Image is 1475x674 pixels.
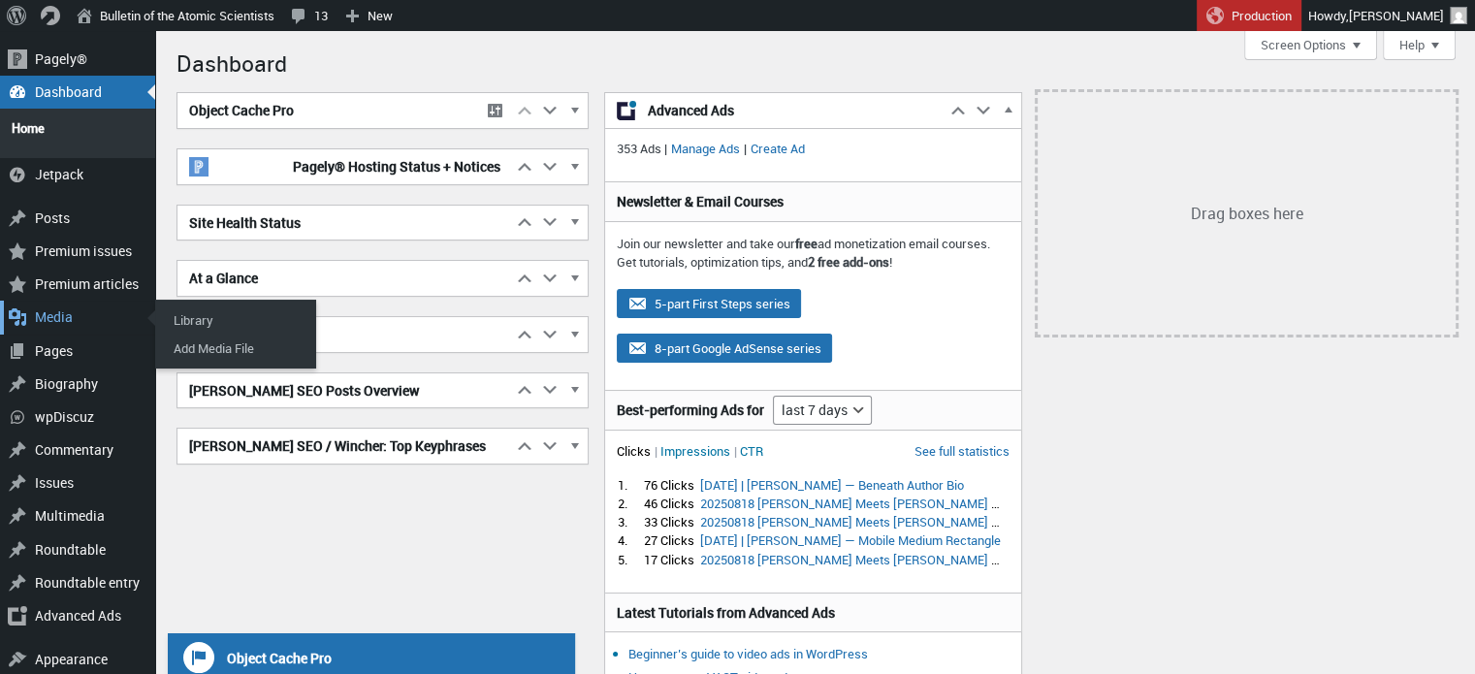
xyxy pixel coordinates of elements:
strong: free [795,235,818,252]
li: CTR [740,442,763,460]
h2: At a Glance [177,261,512,296]
a: Library [160,306,315,334]
div: 3. [618,513,643,530]
a: See full statistics [914,442,1010,460]
h2: Site Health Status [177,206,512,241]
div: 17 Clicks [644,551,699,568]
h2: [PERSON_NAME] SEO Posts Overview [177,373,512,408]
p: 353 Ads | | [617,140,1010,159]
a: 20250818 [PERSON_NAME] Meets [PERSON_NAME] — Mobile Medium Rectangle [700,495,1147,512]
h1: Dashboard [176,41,1456,82]
h3: Latest Tutorials from Advanced Ads [617,603,1010,623]
h3: Best-performing Ads for [617,401,764,420]
a: Beginner’s guide to video ads in WordPress [628,645,868,662]
div: 5. [618,551,643,568]
a: 20250818 [PERSON_NAME] Meets [PERSON_NAME] — Homepage Banner [700,551,1107,568]
div: 4. [618,531,643,549]
span: Advanced Ads [648,101,935,120]
li: Impressions [660,442,737,460]
p: Join our newsletter and take our ad monetization email courses. Get tutorials, optimization tips,... [617,235,1010,273]
div: 2. [618,495,643,512]
a: Add Media File [160,335,315,362]
a: Create Ad [747,140,809,157]
div: 46 Clicks [644,495,699,512]
div: 33 Clicks [644,513,699,530]
div: 76 Clicks [644,476,699,494]
h3: Newsletter & Email Courses [617,192,1010,211]
div: 27 Clicks [644,531,699,549]
button: Help [1383,31,1456,60]
a: [DATE] | [PERSON_NAME] — Mobile Medium Rectangle [700,531,1001,549]
a: [DATE] | [PERSON_NAME] — Beneath Author Bio [700,476,964,494]
h2: Pagely® Hosting Status + Notices [177,149,512,184]
h2: Object Cache Pro [177,93,477,128]
button: Screen Options [1244,31,1377,60]
h2: Activity [177,317,512,352]
button: 5-part First Steps series [617,289,801,318]
li: Clicks [617,442,657,460]
button: 8-part Google AdSense series [617,334,832,363]
img: pagely-w-on-b20x20.png [189,157,208,177]
h2: [PERSON_NAME] SEO / Wincher: Top Keyphrases [177,429,512,464]
strong: 2 free add-ons [808,253,889,271]
div: 1. [618,476,643,494]
a: Manage Ads [667,140,744,157]
span: [PERSON_NAME] [1349,7,1444,24]
a: 20250818 [PERSON_NAME] Meets [PERSON_NAME] — Beneath Author Bio [700,513,1110,530]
